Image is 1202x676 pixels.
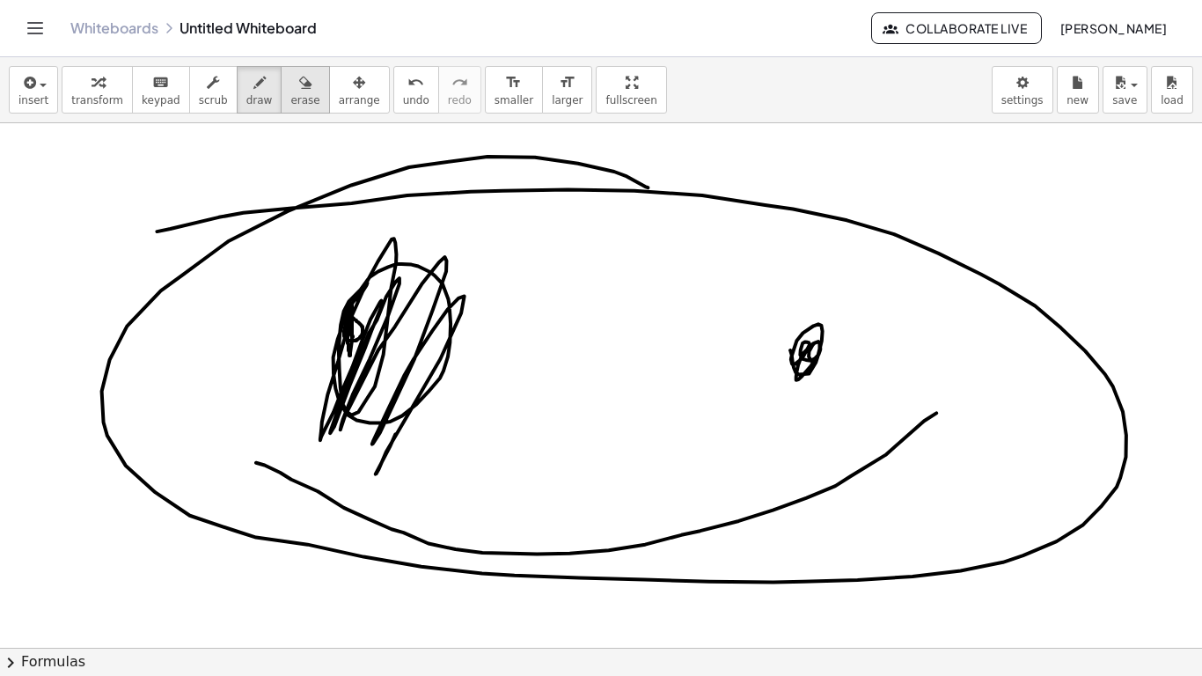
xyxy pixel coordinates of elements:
span: redo [448,94,472,107]
button: erase [281,66,329,114]
span: smaller [495,94,533,107]
span: save [1112,94,1137,107]
span: arrange [339,94,380,107]
span: erase [290,94,319,107]
button: draw [237,66,282,114]
span: [PERSON_NAME] [1059,20,1167,36]
span: settings [1001,94,1044,107]
i: keyboard [152,72,169,93]
a: Whiteboards [70,19,158,37]
span: scrub [199,94,228,107]
button: arrange [329,66,390,114]
span: new [1066,94,1088,107]
span: transform [71,94,123,107]
i: format_size [505,72,522,93]
button: save [1103,66,1147,114]
span: larger [552,94,583,107]
button: new [1057,66,1099,114]
button: fullscreen [596,66,666,114]
button: settings [992,66,1053,114]
span: load [1161,94,1184,107]
button: Toggle navigation [21,14,49,42]
button: undoundo [393,66,439,114]
button: format_sizesmaller [485,66,543,114]
span: draw [246,94,273,107]
button: redoredo [438,66,481,114]
button: transform [62,66,133,114]
button: format_sizelarger [542,66,592,114]
i: format_size [559,72,575,93]
span: keypad [142,94,180,107]
span: undo [403,94,429,107]
button: load [1151,66,1193,114]
i: undo [407,72,424,93]
i: redo [451,72,468,93]
span: insert [18,94,48,107]
button: insert [9,66,58,114]
span: fullscreen [605,94,656,107]
span: Collaborate Live [886,20,1027,36]
button: keyboardkeypad [132,66,190,114]
button: Collaborate Live [871,12,1042,44]
button: scrub [189,66,238,114]
button: [PERSON_NAME] [1045,12,1181,44]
